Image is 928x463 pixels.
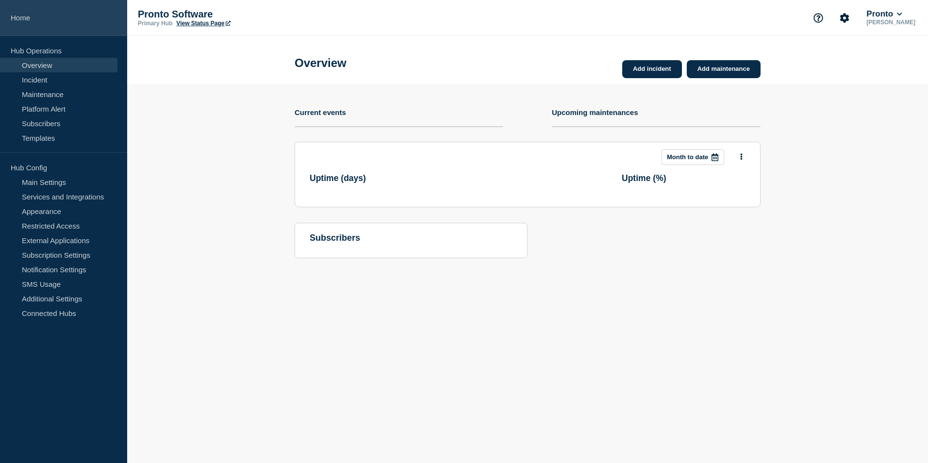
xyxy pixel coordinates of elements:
p: Month to date [667,153,708,161]
p: Pronto Software [138,9,332,20]
button: Month to date [662,149,724,165]
h4: Current events [295,108,346,116]
h3: Uptime ( % ) [622,173,746,183]
button: Support [808,8,829,28]
h3: Uptime ( days ) [310,173,433,183]
a: View Status Page [176,20,230,27]
p: Primary Hub [138,20,172,27]
button: Account settings [834,8,855,28]
h4: subscribers [310,233,513,243]
h4: Upcoming maintenances [552,108,638,116]
button: Pronto [864,9,904,19]
h1: Overview [295,56,347,70]
a: Add maintenance [687,60,761,78]
p: [PERSON_NAME] [864,19,917,26]
a: Add incident [622,60,682,78]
